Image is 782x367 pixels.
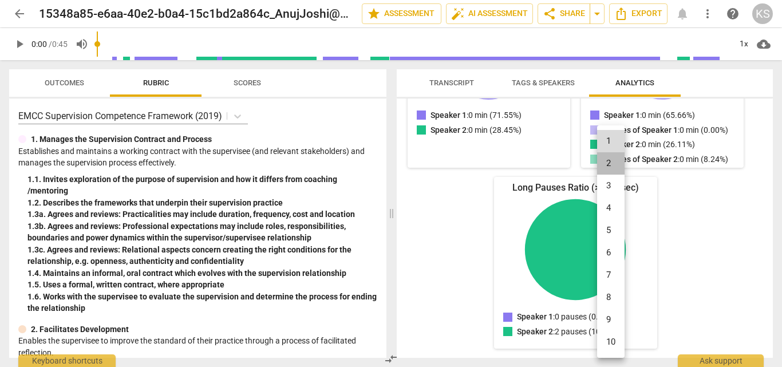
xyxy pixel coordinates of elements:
[597,286,625,309] li: 8
[597,242,625,264] li: 6
[597,309,625,331] li: 9
[597,152,625,175] li: 2
[597,331,625,353] li: 10
[597,130,625,152] li: 1
[597,197,625,219] li: 4
[597,264,625,286] li: 7
[597,219,625,242] li: 5
[597,175,625,197] li: 3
